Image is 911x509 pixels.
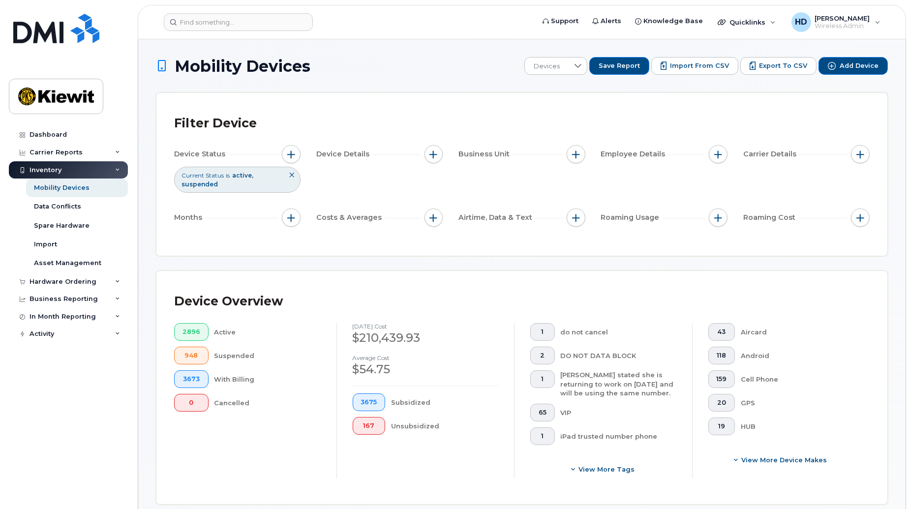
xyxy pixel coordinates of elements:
span: 1 [539,432,547,440]
div: do not cancel [561,323,676,341]
span: Carrier Details [743,149,799,159]
div: HUB [741,418,854,435]
span: Device Status [174,149,228,159]
span: 118 [716,352,727,359]
span: Roaming Cost [743,212,798,223]
div: Filter Device [174,111,257,136]
span: Devices [525,58,569,75]
button: 1 [530,323,555,341]
span: Business Unit [458,149,513,159]
span: View more tags [578,465,635,474]
h4: [DATE] cost [353,323,499,329]
button: Save Report [589,57,649,75]
button: 0 [174,394,209,412]
div: iPad trusted number phone [561,427,676,445]
div: $54.75 [353,361,499,378]
span: suspended [182,180,218,188]
button: 3675 [353,393,386,411]
span: Device Details [316,149,372,159]
div: GPS [741,394,854,412]
span: 3675 [361,398,377,406]
button: View More Device Makes [708,451,854,469]
button: 3673 [174,370,209,388]
span: 1 [539,375,547,383]
div: Unsubsidized [391,417,498,435]
span: 3673 [182,375,200,383]
button: 2 [530,347,555,364]
div: DO NOT DATA BLOCK [561,347,676,364]
span: Airtime, Data & Text [458,212,535,223]
div: [PERSON_NAME] stated she is returning to work on [DATE] and will be using the same number. [561,370,676,398]
div: Cell Phone [741,370,854,388]
h4: Average cost [353,355,499,361]
span: 1 [539,328,547,336]
div: Suspended [214,347,321,364]
span: Employee Details [601,149,668,159]
span: Export to CSV [759,61,807,70]
span: 19 [716,422,727,430]
button: 118 [708,347,735,364]
div: $210,439.93 [353,329,499,346]
span: Costs & Averages [316,212,385,223]
button: 19 [708,418,735,435]
button: Import from CSV [651,57,738,75]
button: 1 [530,370,555,388]
span: View More Device Makes [741,455,827,465]
iframe: Messenger Launcher [868,466,904,502]
span: Current Status [182,171,224,180]
button: Export to CSV [740,57,817,75]
span: active [232,172,253,179]
span: Add Device [840,61,879,70]
button: 167 [353,417,386,435]
span: 43 [716,328,727,336]
span: 65 [539,409,547,417]
span: 0 [182,399,200,407]
span: is [226,171,230,180]
div: Cancelled [214,394,321,412]
span: 20 [716,399,727,407]
button: 65 [530,404,555,421]
button: 43 [708,323,735,341]
span: 167 [361,422,377,430]
span: 2896 [182,328,200,336]
button: View more tags [530,461,676,479]
button: 1 [530,427,555,445]
div: With Billing [214,370,321,388]
div: Device Overview [174,289,283,314]
button: 20 [708,394,735,412]
div: Android [741,347,854,364]
button: Add Device [819,57,888,75]
div: Aircard [741,323,854,341]
span: 159 [716,375,727,383]
span: Mobility Devices [175,58,310,75]
button: 2896 [174,323,209,341]
button: 159 [708,370,735,388]
span: Save Report [599,61,640,70]
div: Active [214,323,321,341]
span: Roaming Usage [601,212,663,223]
div: Subsidized [391,393,498,411]
div: VIP [561,404,676,421]
span: 2 [539,352,547,359]
button: 948 [174,347,209,364]
span: 948 [182,352,200,359]
span: Months [174,212,205,223]
span: Import from CSV [670,61,729,70]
